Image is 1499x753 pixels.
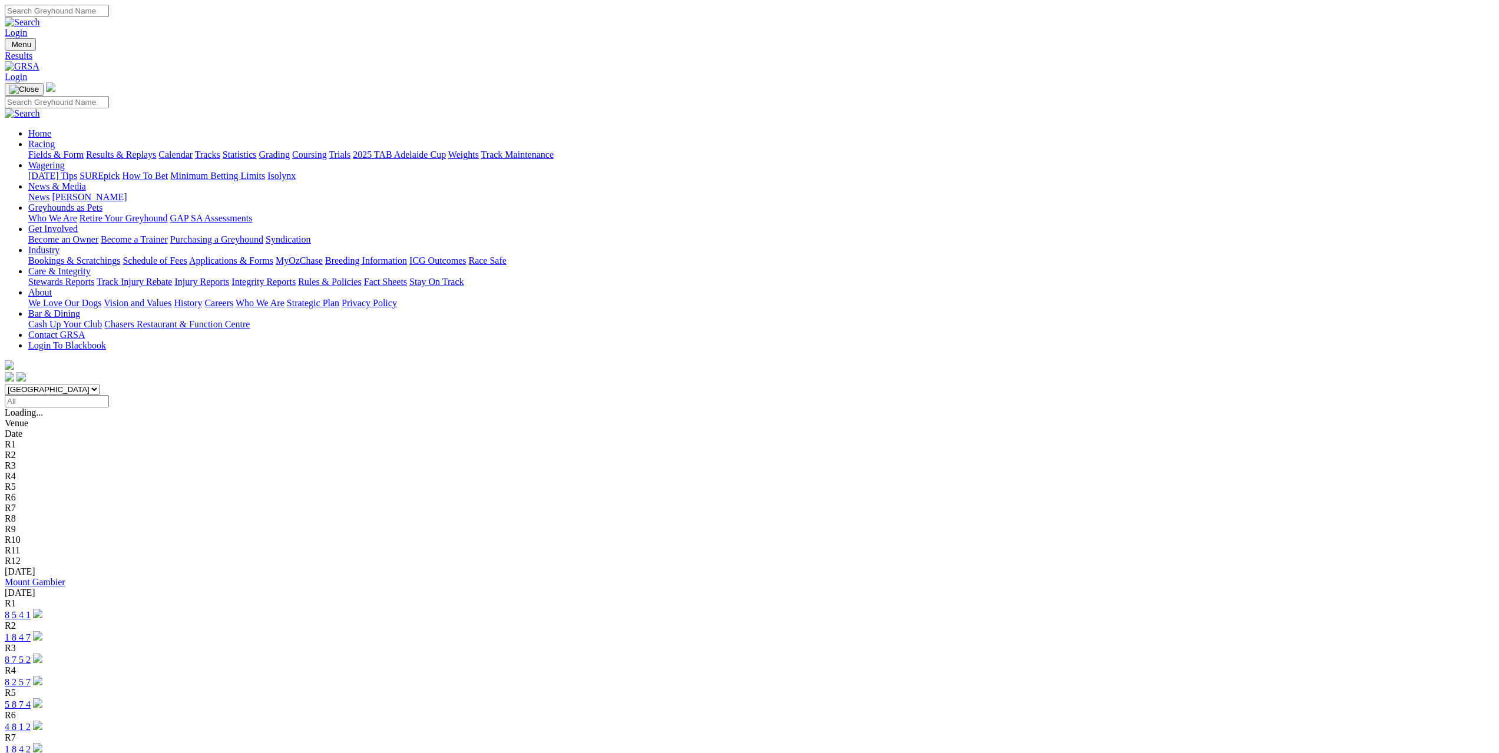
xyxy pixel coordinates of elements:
[28,192,49,202] a: News
[5,72,27,82] a: Login
[292,150,327,160] a: Coursing
[104,298,171,308] a: Vision and Values
[5,450,1494,460] div: R2
[28,150,1494,160] div: Racing
[5,96,109,108] input: Search
[481,150,554,160] a: Track Maintenance
[28,266,91,276] a: Care & Integrity
[5,395,109,407] input: Select date
[5,503,1494,513] div: R7
[28,319,1494,330] div: Bar & Dining
[33,698,42,708] img: play-circle.svg
[364,277,407,287] a: Fact Sheets
[28,234,1494,245] div: Get Involved
[5,588,1494,598] div: [DATE]
[468,256,506,266] a: Race Safe
[5,108,40,119] img: Search
[448,150,479,160] a: Weights
[97,277,172,287] a: Track Injury Rebate
[12,40,31,49] span: Menu
[28,330,85,340] a: Contact GRSA
[5,83,44,96] button: Toggle navigation
[123,171,168,181] a: How To Bet
[236,298,284,308] a: Who We Are
[28,128,51,138] a: Home
[5,17,40,28] img: Search
[5,577,65,587] a: Mount Gambier
[223,150,257,160] a: Statistics
[16,372,26,382] img: twitter.svg
[33,631,42,641] img: play-circle.svg
[5,677,31,687] a: 8 2 5 7
[28,298,101,308] a: We Love Our Dogs
[5,360,14,370] img: logo-grsa-white.png
[28,213,77,223] a: Who We Are
[231,277,296,287] a: Integrity Reports
[170,171,265,181] a: Minimum Betting Limits
[28,181,86,191] a: News & Media
[353,150,446,160] a: 2025 TAB Adelaide Cup
[267,171,296,181] a: Isolynx
[5,429,1494,439] div: Date
[5,688,1494,698] div: R5
[5,439,1494,450] div: R1
[342,298,397,308] a: Privacy Policy
[28,160,65,170] a: Wagering
[170,234,263,244] a: Purchasing a Greyhound
[5,643,1494,654] div: R3
[5,722,31,732] a: 4 8 1 2
[325,256,407,266] a: Breeding Information
[5,524,1494,535] div: R9
[28,171,1494,181] div: Wagering
[28,298,1494,309] div: About
[5,632,31,642] a: 1 8 4 7
[5,598,1494,609] div: R1
[52,192,127,202] a: [PERSON_NAME]
[33,654,42,663] img: play-circle.svg
[5,418,1494,429] div: Venue
[28,340,106,350] a: Login To Blackbook
[174,277,229,287] a: Injury Reports
[158,150,193,160] a: Calendar
[28,256,1494,266] div: Industry
[80,171,120,181] a: SUREpick
[28,192,1494,203] div: News & Media
[5,460,1494,471] div: R3
[86,150,156,160] a: Results & Replays
[5,5,109,17] input: Search
[259,150,290,160] a: Grading
[33,676,42,685] img: play-circle.svg
[5,482,1494,492] div: R5
[28,139,55,149] a: Racing
[104,319,250,329] a: Chasers Restaurant & Function Centre
[5,699,31,709] a: 5 8 7 4
[28,319,102,329] a: Cash Up Your Club
[5,513,1494,524] div: R8
[5,407,43,417] span: Loading...
[170,213,253,223] a: GAP SA Assessments
[5,566,1494,577] div: [DATE]
[276,256,323,266] a: MyOzChase
[5,655,31,665] a: 8 7 5 2
[5,621,1494,631] div: R2
[5,61,39,72] img: GRSA
[409,277,464,287] a: Stay On Track
[33,743,42,752] img: play-circle.svg
[5,51,1494,61] div: Results
[5,38,36,51] button: Toggle navigation
[28,277,1494,287] div: Care & Integrity
[174,298,202,308] a: History
[5,471,1494,482] div: R4
[9,85,39,94] img: Close
[28,213,1494,224] div: Greyhounds as Pets
[5,535,1494,545] div: R10
[28,234,98,244] a: Become an Owner
[189,256,273,266] a: Applications & Forms
[195,150,220,160] a: Tracks
[28,203,102,213] a: Greyhounds as Pets
[204,298,233,308] a: Careers
[5,732,1494,743] div: R7
[266,234,310,244] a: Syndication
[28,287,52,297] a: About
[28,277,94,287] a: Stewards Reports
